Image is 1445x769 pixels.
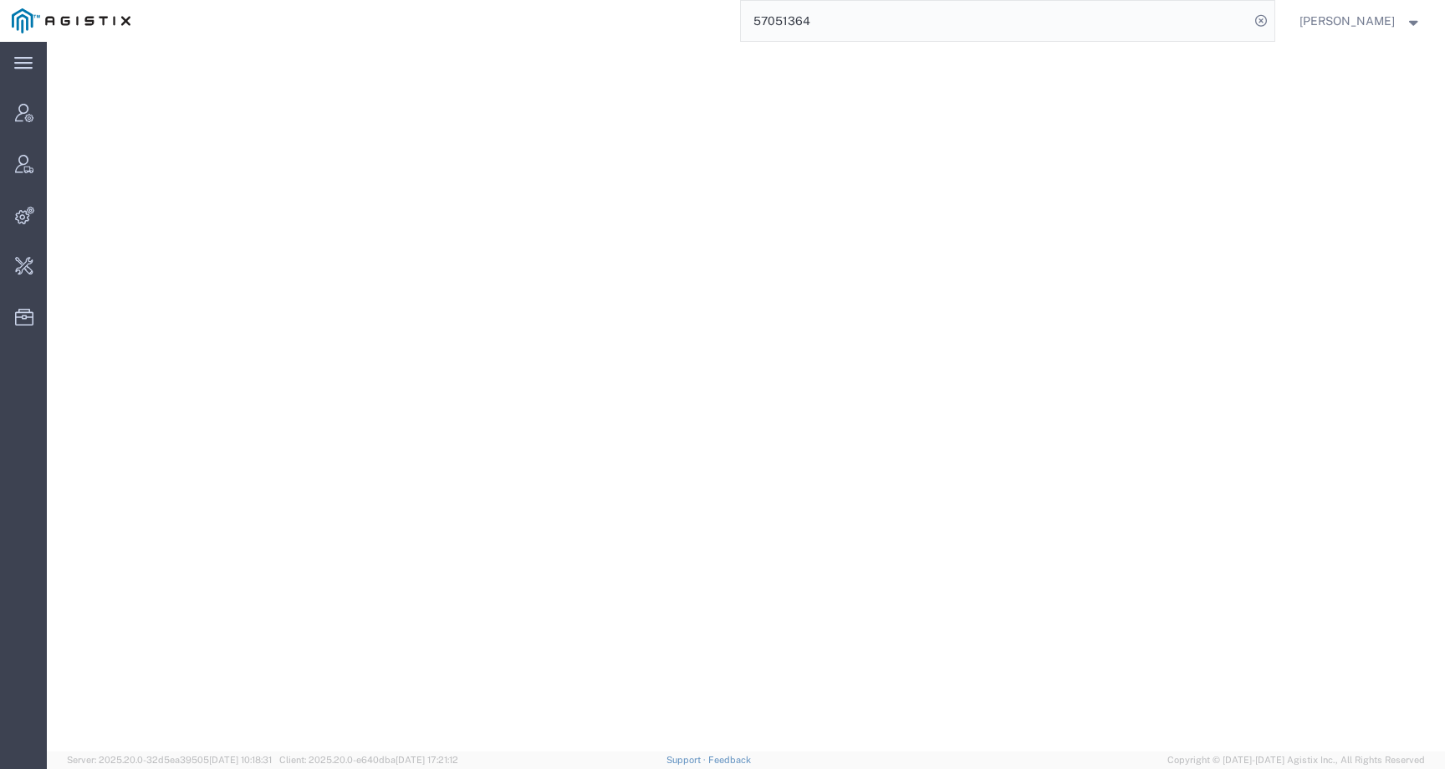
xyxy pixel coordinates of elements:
iframe: FS Legacy Container [47,42,1445,751]
a: Support [666,755,708,765]
button: [PERSON_NAME] [1299,11,1422,31]
span: Client: 2025.20.0-e640dba [279,755,458,765]
span: Kate Petrenko [1299,12,1395,30]
span: [DATE] 17:21:12 [396,755,458,765]
span: Server: 2025.20.0-32d5ea39505 [67,755,272,765]
img: logo [12,8,130,33]
input: Search for shipment number, reference number [741,1,1249,41]
span: Copyright © [DATE]-[DATE] Agistix Inc., All Rights Reserved [1167,753,1425,767]
span: [DATE] 10:18:31 [209,755,272,765]
a: Feedback [708,755,751,765]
